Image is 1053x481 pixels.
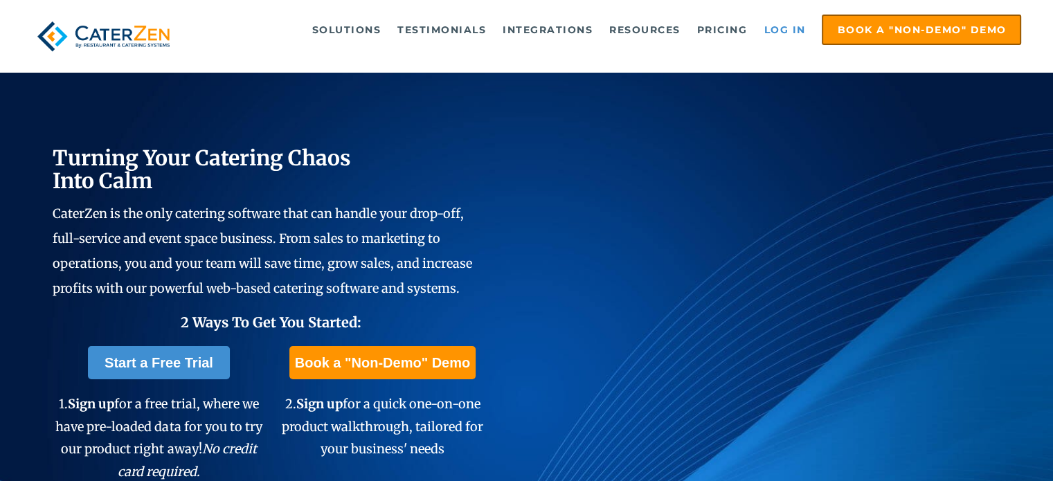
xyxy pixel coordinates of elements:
a: Pricing [690,16,755,44]
em: No credit card required. [118,441,257,479]
a: Book a "Non-Demo" Demo [822,15,1021,45]
span: Sign up [296,396,342,412]
span: Sign up [68,396,114,412]
div: Navigation Menu [201,15,1021,45]
span: 2. for a quick one-on-one product walkthrough, tailored for your business' needs [282,396,483,457]
span: 1. for a free trial, where we have pre-loaded data for you to try our product right away! [55,396,262,479]
a: Book a "Non-Demo" Demo [289,346,476,379]
img: caterzen [32,15,176,58]
a: Testimonials [390,16,493,44]
a: Log in [757,16,812,44]
a: Resources [602,16,687,44]
a: Start a Free Trial [88,346,230,379]
a: Integrations [496,16,600,44]
span: Turning Your Catering Chaos Into Calm [53,145,351,194]
span: CaterZen is the only catering software that can handle your drop-off, full-service and event spac... [53,206,472,296]
span: 2 Ways To Get You Started: [180,314,361,331]
a: Solutions [305,16,388,44]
